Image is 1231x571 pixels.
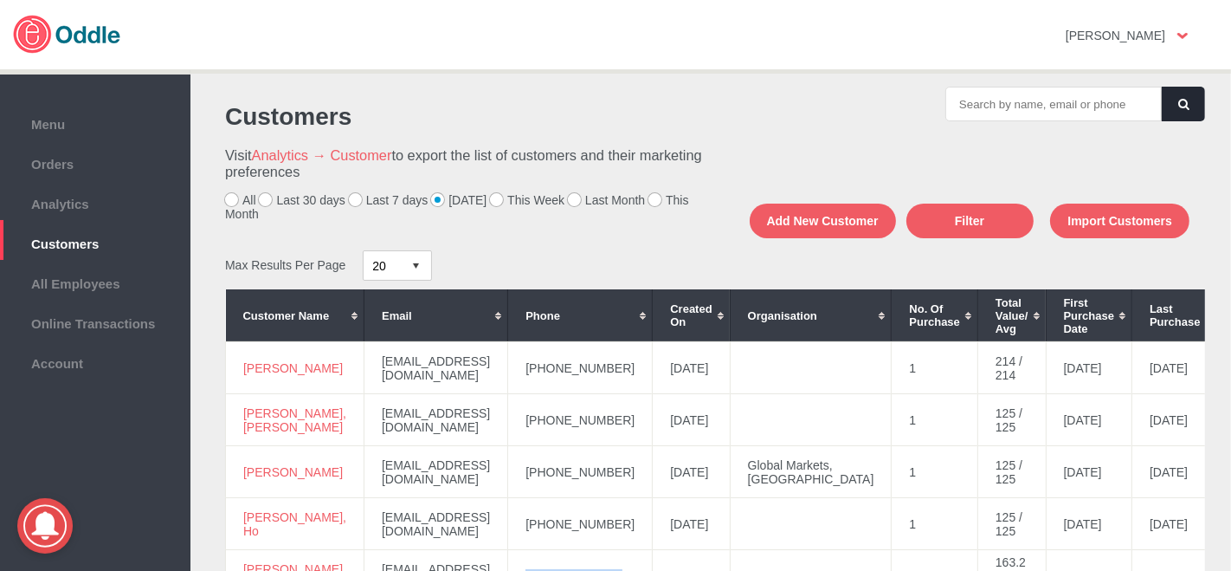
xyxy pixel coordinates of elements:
[978,342,1047,394] td: 214 / 214
[259,193,345,207] label: Last 30 days
[9,192,182,211] span: Analytics
[243,361,343,375] a: [PERSON_NAME]
[225,193,256,207] label: All
[9,312,182,331] span: Online Transactions
[508,498,653,550] td: [PHONE_NUMBER]
[225,259,345,273] span: Max Results Per Page
[243,510,346,538] a: [PERSON_NAME], Ho
[508,342,653,394] td: [PHONE_NUMBER]
[9,113,182,132] span: Menu
[892,498,978,550] td: 1
[1046,446,1132,498] td: [DATE]
[243,465,343,479] a: [PERSON_NAME]
[906,204,1034,238] button: Filter
[9,152,182,172] span: Orders
[892,289,978,341] th: No. of Purchase
[226,289,364,341] th: Customer Name
[653,289,730,341] th: Created On
[431,193,487,207] label: [DATE]
[653,394,730,446] td: [DATE]
[978,289,1047,341] th: Total Value/ Avg
[653,498,730,550] td: [DATE]
[1132,394,1219,446] td: [DATE]
[508,394,653,446] td: [PHONE_NUMBER]
[892,446,978,498] td: 1
[892,394,978,446] td: 1
[730,446,892,498] td: Global Markets, [GEOGRAPHIC_DATA]
[1177,33,1188,39] img: user-option-arrow.png
[1132,498,1219,550] td: [DATE]
[1046,342,1132,394] td: [DATE]
[750,204,896,238] button: Add New Customer
[653,446,730,498] td: [DATE]
[1046,394,1132,446] td: [DATE]
[252,147,392,163] a: Analytics → Customer
[568,193,645,207] label: Last Month
[364,394,508,446] td: [EMAIL_ADDRESS][DOMAIN_NAME]
[1046,498,1132,550] td: [DATE]
[1046,289,1132,341] th: First Purchase Date
[364,446,508,498] td: [EMAIL_ADDRESS][DOMAIN_NAME]
[978,394,1047,446] td: 125 / 125
[653,342,730,394] td: [DATE]
[349,193,429,207] label: Last 7 days
[9,232,182,251] span: Customers
[978,446,1047,498] td: 125 / 125
[490,193,564,207] label: This Week
[508,289,653,341] th: Phone
[945,87,1162,121] input: Search by name, email or phone
[730,289,892,341] th: Organisation
[225,103,702,131] h1: Customers
[225,147,702,180] h3: Visit to export the list of customers and their marketing preferences
[364,498,508,550] td: [EMAIL_ADDRESS][DOMAIN_NAME]
[225,193,689,221] label: This Month
[1132,342,1219,394] td: [DATE]
[508,446,653,498] td: [PHONE_NUMBER]
[892,342,978,394] td: 1
[364,342,508,394] td: [EMAIL_ADDRESS][DOMAIN_NAME]
[9,352,182,371] span: Account
[9,272,182,291] span: All Employees
[364,289,508,341] th: Email
[1066,29,1165,42] strong: [PERSON_NAME]
[1132,289,1219,341] th: Last Purchase
[243,406,346,434] a: [PERSON_NAME], [PERSON_NAME]
[1050,204,1189,238] button: Import Customers
[1132,446,1219,498] td: [DATE]
[978,498,1047,550] td: 125 / 125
